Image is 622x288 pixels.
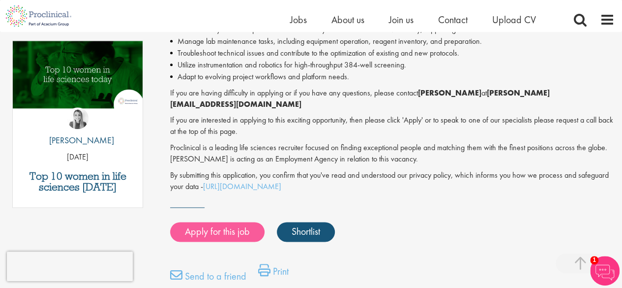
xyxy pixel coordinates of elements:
[290,13,307,26] a: Jobs
[170,35,615,47] li: Manage lab maintenance tasks, including equipment operation, reagent inventory, and preparation.
[590,256,620,286] img: Chatbot
[67,107,89,129] img: Hannah Burke
[170,47,615,59] li: Troubleshoot technical issues and contribute to the optimization of existing and new protocols.
[170,88,615,110] p: If you are having difficulty in applying or if you have any questions, please contact at
[170,142,615,165] p: Proclinical is a leading life sciences recruiter focused on finding exceptional people and matchi...
[42,134,114,147] p: [PERSON_NAME]
[13,152,143,163] p: [DATE]
[13,41,143,128] a: Link to a post
[170,88,549,109] strong: [PERSON_NAME][EMAIL_ADDRESS][DOMAIN_NAME]
[170,170,615,192] p: By submitting this application, you confirm that you've read and understood our privacy policy, w...
[418,88,481,98] strong: [PERSON_NAME]
[170,59,615,71] li: Utilize instrumentation and robotics for high-throughput 384-well screening.
[277,222,335,242] a: Shortlist
[203,181,281,192] a: [URL][DOMAIN_NAME]
[258,264,289,284] a: Print
[42,107,114,152] a: Hannah Burke [PERSON_NAME]
[170,115,615,137] p: If you are interested in applying to this exciting opportunity, then please click 'Apply' or to s...
[170,71,615,83] li: Adapt to evolving project workflows and platform needs.
[590,256,598,264] span: 1
[438,13,468,26] a: Contact
[18,171,138,192] a: Top 10 women in life sciences [DATE]
[492,13,536,26] a: Upload CV
[331,13,364,26] a: About us
[170,222,265,242] a: Apply for this job
[13,41,143,108] img: Top 10 women in life sciences today
[7,252,133,281] iframe: reCAPTCHA
[389,13,414,26] a: Join us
